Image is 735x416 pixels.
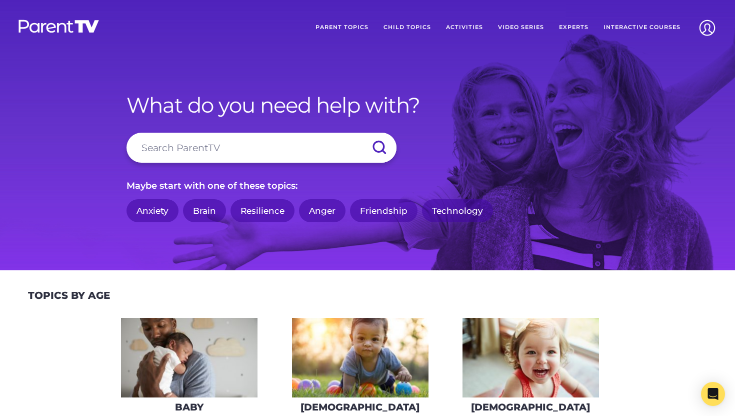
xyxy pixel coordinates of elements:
[28,289,110,301] h2: Topics By Age
[308,15,376,40] a: Parent Topics
[121,318,257,397] img: AdobeStock_144860523-275x160.jpeg
[300,401,419,413] h3: [DEMOGRAPHIC_DATA]
[701,382,725,406] div: Open Intercom Messenger
[361,133,396,163] input: Submit
[551,15,596,40] a: Experts
[299,199,345,223] a: Anger
[350,199,417,223] a: Friendship
[438,15,490,40] a: Activities
[17,19,100,34] img: parenttv-logo-white.4c85aaf.svg
[462,318,599,397] img: iStock-678589610_super-275x160.jpg
[126,133,396,163] input: Search ParentTV
[376,15,438,40] a: Child Topics
[230,199,294,223] a: Resilience
[126,93,608,118] h1: What do you need help with?
[126,199,178,223] a: Anxiety
[694,15,720,41] img: Account
[183,199,226,223] a: Brain
[126,178,608,194] p: Maybe start with one of these topics:
[471,401,590,413] h3: [DEMOGRAPHIC_DATA]
[422,199,493,223] a: Technology
[175,401,203,413] h3: Baby
[292,318,428,397] img: iStock-620709410-275x160.jpg
[490,15,551,40] a: Video Series
[596,15,688,40] a: Interactive Courses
